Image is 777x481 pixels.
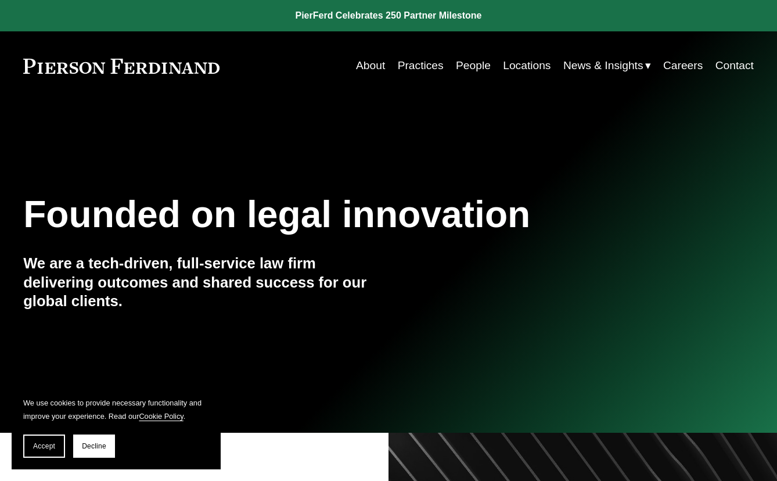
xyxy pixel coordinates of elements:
button: Accept [23,435,65,458]
span: Accept [33,442,55,450]
a: Contact [715,55,754,77]
span: Decline [82,442,106,450]
a: About [356,55,385,77]
h1: Founded on legal innovation [23,193,632,236]
a: People [456,55,491,77]
a: folder dropdown [563,55,651,77]
section: Cookie banner [12,385,221,469]
button: Decline [73,435,115,458]
a: Locations [503,55,551,77]
a: Practices [398,55,444,77]
span: News & Insights [563,56,643,76]
a: Careers [663,55,703,77]
a: Cookie Policy [139,412,183,421]
h4: We are a tech-driven, full-service law firm delivering outcomes and shared success for our global... [23,254,388,311]
p: We use cookies to provide necessary functionality and improve your experience. Read our . [23,396,209,423]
